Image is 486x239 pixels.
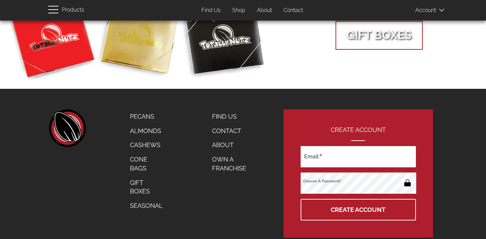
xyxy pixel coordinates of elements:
a: Contact [278,4,308,17]
a: Find Us [196,4,226,17]
a: Almonds [125,124,168,138]
button: Create Account [301,199,416,220]
a: Shop [227,4,250,17]
a: Pecans [125,109,168,124]
a: Contact [207,124,262,138]
a: Gift Boxes [125,176,168,199]
h2: Create Account [301,127,416,141]
a: Cone Bags [125,152,168,175]
span: Products [62,5,84,15]
a: Find Us [207,109,262,124]
a: home [48,109,86,147]
a: Seasonal [125,199,168,213]
a: Own a Franchise [207,152,262,175]
input: Email [301,146,416,167]
span: Gift Boxes [336,21,423,50]
a: About [252,4,277,17]
a: About [207,138,262,152]
a: Cashews [125,138,168,152]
